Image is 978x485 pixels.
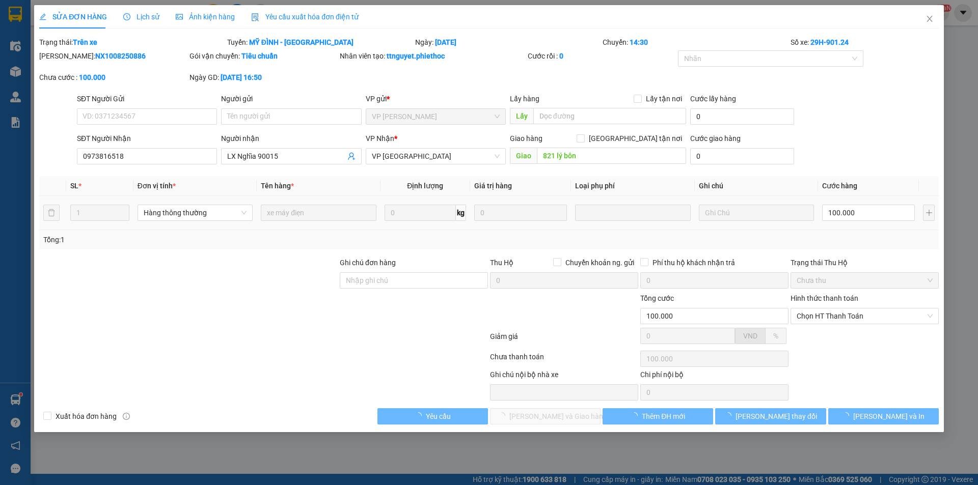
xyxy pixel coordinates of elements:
[39,13,46,20] span: edit
[699,205,814,221] input: Ghi Chú
[79,73,105,81] b: 100.000
[176,13,183,20] span: picture
[510,95,539,103] span: Lấy hàng
[797,273,933,288] span: Chưa thu
[221,93,361,104] div: Người gửi
[490,408,601,424] button: [PERSON_NAME] và Giao hàng
[630,38,648,46] b: 14:30
[791,257,939,268] div: Trạng thái Thu Hộ
[39,50,187,62] div: [PERSON_NAME]:
[39,72,187,83] div: Chưa cước :
[490,369,638,384] div: Ghi chú nội bộ nhà xe
[474,205,567,221] input: 0
[853,411,925,422] span: [PERSON_NAME] và In
[490,259,513,267] span: Thu Hộ
[640,294,674,302] span: Tổng cước
[456,205,466,221] span: kg
[715,408,826,424] button: [PERSON_NAME] thay đổi
[533,108,686,124] input: Dọc đường
[510,148,537,164] span: Giao
[249,38,354,46] b: MỸ ĐÌNH - [GEOGRAPHIC_DATA]
[510,134,542,142] span: Giao hàng
[241,52,278,60] b: Tiêu chuẩn
[226,37,414,48] div: Tuyến:
[261,182,294,190] span: Tên hàng
[695,176,818,196] th: Ghi chú
[915,5,944,34] button: Close
[642,411,685,422] span: Thêm ĐH mới
[144,205,247,220] span: Hàng thông thường
[790,37,940,48] div: Số xe:
[261,205,376,221] input: VD: Bàn, Ghế
[221,73,262,81] b: [DATE] 16:50
[773,332,778,340] span: %
[95,38,426,50] li: Hotline: 1900 3383, ĐT/Zalo : 0862837383
[43,234,377,245] div: Tổng: 1
[602,37,790,48] div: Chuyến:
[340,272,488,289] input: Ghi chú đơn hàng
[736,411,817,422] span: [PERSON_NAME] thay đổi
[474,182,512,190] span: Giá trị hàng
[372,149,500,164] span: VP Thái Bình
[489,351,639,369] div: Chưa thanh toán
[603,408,713,424] button: Thêm ĐH mới
[842,412,853,419] span: loading
[123,13,130,20] span: clock-circle
[95,25,426,38] li: 237 [PERSON_NAME] , [GEOGRAPHIC_DATA]
[377,408,488,424] button: Yêu cầu
[489,331,639,349] div: Giảm giá
[407,182,443,190] span: Định lượng
[123,13,159,21] span: Lịch sử
[923,205,934,221] button: plus
[372,109,500,124] span: VP Nguyễn Xiển
[927,313,933,319] span: close-circle
[251,13,359,21] span: Yêu cầu xuất hóa đơn điện tử
[251,13,259,21] img: icon
[123,413,130,420] span: info-circle
[189,72,338,83] div: Ngày GD:
[690,134,741,142] label: Cước giao hàng
[13,74,186,108] b: GỬI : Điểm - Công Viên Cầu Giấy
[347,152,356,160] span: user-add
[415,412,426,419] span: loading
[642,93,686,104] span: Lấy tận nơi
[340,50,526,62] div: Nhân viên tạo:
[387,52,445,60] b: ttnguyet.phiethoc
[13,13,64,64] img: logo.jpg
[648,257,739,268] span: Phí thu hộ khách nhận trả
[537,148,686,164] input: Dọc đường
[189,50,338,62] div: Gói vận chuyển:
[559,52,563,60] b: 0
[414,37,602,48] div: Ngày:
[366,134,394,142] span: VP Nhận
[38,37,226,48] div: Trạng thái:
[366,93,506,104] div: VP gửi
[528,50,676,62] div: Cước rồi :
[828,408,939,424] button: [PERSON_NAME] và In
[95,52,146,60] b: NX1008250886
[631,412,642,419] span: loading
[340,259,396,267] label: Ghi chú đơn hàng
[822,182,857,190] span: Cước hàng
[926,15,934,23] span: close
[640,369,789,384] div: Chi phí nội bộ
[70,182,78,190] span: SL
[571,176,694,196] th: Loại phụ phí
[138,182,176,190] span: Đơn vị tính
[724,412,736,419] span: loading
[585,133,686,144] span: [GEOGRAPHIC_DATA] tận nơi
[51,411,121,422] span: Xuất hóa đơn hàng
[810,38,849,46] b: 29H-901.24
[39,13,107,21] span: SỬA ĐƠN HÀNG
[73,38,97,46] b: Trên xe
[435,38,456,46] b: [DATE]
[77,93,217,104] div: SĐT Người Gửi
[221,133,361,144] div: Người nhận
[43,205,60,221] button: delete
[426,411,451,422] span: Yêu cầu
[690,108,794,125] input: Cước lấy hàng
[561,257,638,268] span: Chuyển khoản ng. gửi
[791,294,858,302] label: Hình thức thanh toán
[690,95,736,103] label: Cước lấy hàng
[797,308,933,324] span: Chọn HT Thanh Toán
